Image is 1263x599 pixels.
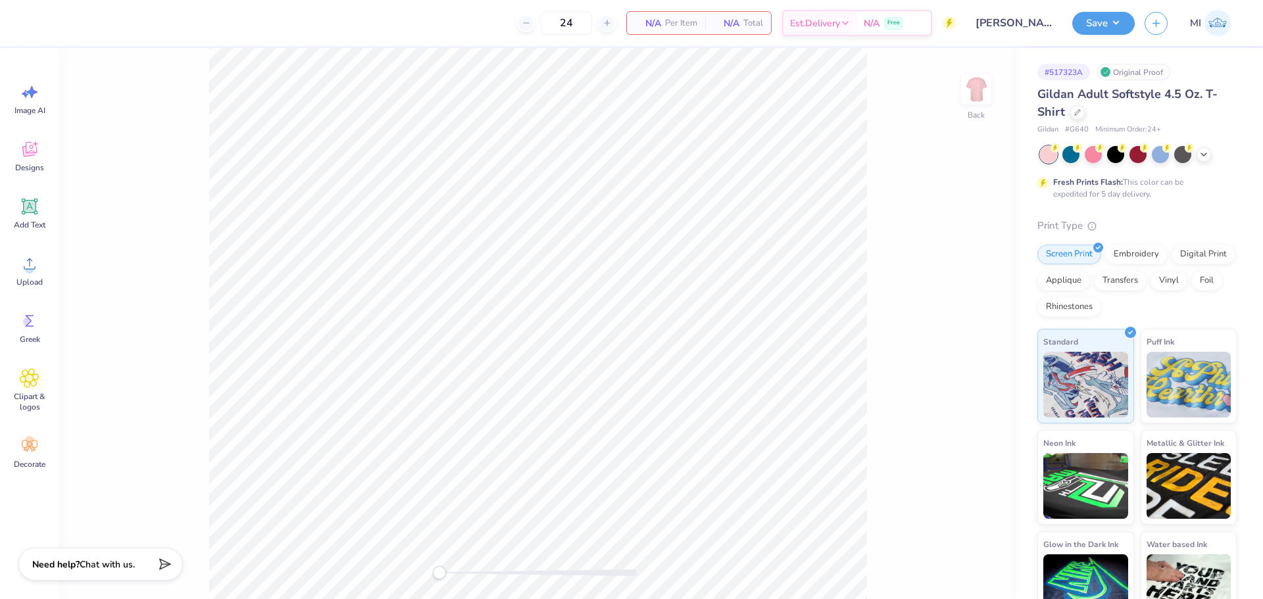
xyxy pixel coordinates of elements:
div: Rhinestones [1037,297,1101,317]
img: Standard [1043,352,1128,418]
span: Gildan [1037,124,1058,135]
span: Add Text [14,220,45,230]
div: Original Proof [1097,64,1170,80]
img: Metallic & Glitter Ink [1147,453,1231,519]
span: # G640 [1065,124,1089,135]
input: Untitled Design [966,10,1062,36]
span: Free [887,18,900,28]
button: Save [1072,12,1135,35]
div: Accessibility label [433,566,446,579]
span: MI [1190,16,1201,31]
span: N/A [864,16,879,30]
span: Metallic & Glitter Ink [1147,436,1224,450]
img: Puff Ink [1147,352,1231,418]
strong: Need help? [32,558,80,571]
span: Greek [20,334,40,345]
img: Neon Ink [1043,453,1128,519]
strong: Fresh Prints Flash: [1053,177,1123,187]
div: Vinyl [1151,271,1187,291]
span: Total [743,16,763,30]
span: Water based Ink [1147,537,1207,551]
span: Image AI [14,105,45,116]
div: Applique [1037,271,1090,291]
span: Chat with us. [80,558,135,571]
span: Puff Ink [1147,335,1174,348]
div: Print Type [1037,218,1237,233]
a: MI [1184,10,1237,36]
div: Screen Print [1037,245,1101,264]
span: Gildan Adult Softstyle 4.5 Oz. T-Shirt [1037,86,1218,120]
div: # 517323A [1037,64,1090,80]
span: Neon Ink [1043,436,1076,450]
div: Transfers [1094,271,1147,291]
span: Upload [16,277,43,287]
span: Per Item [665,16,697,30]
span: N/A [713,16,739,30]
span: Glow in the Dark Ink [1043,537,1118,551]
div: Foil [1191,271,1222,291]
div: This color can be expedited for 5 day delivery. [1053,176,1215,200]
span: Designs [15,162,44,173]
div: Back [968,109,985,121]
span: Clipart & logos [8,391,51,412]
input: – – [541,11,592,35]
div: Embroidery [1105,245,1168,264]
div: Digital Print [1172,245,1235,264]
span: N/A [635,16,661,30]
span: Minimum Order: 24 + [1095,124,1161,135]
img: Back [963,76,989,103]
span: Decorate [14,459,45,469]
img: Ma. Isabella Adad [1204,10,1231,36]
span: Est. Delivery [790,16,840,30]
span: Standard [1043,335,1078,348]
